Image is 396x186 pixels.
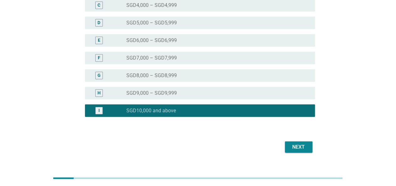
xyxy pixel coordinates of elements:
[127,20,177,26] label: SGD5,000 – SGD5,999
[127,72,177,79] label: SGD8,000 – SGD8,999
[98,19,100,26] div: D
[98,90,101,96] div: H
[98,37,100,44] div: E
[98,107,100,114] div: I
[127,108,176,114] label: SGD10,000 and above
[290,143,308,151] div: Next
[98,55,100,61] div: F
[127,90,177,96] label: SGD9,000 – SGD9,999
[98,72,101,79] div: G
[98,2,100,8] div: C
[127,55,177,61] label: SGD7,000 – SGD7,999
[127,2,177,8] label: SGD4,000 – SGD4,999
[285,141,313,153] button: Next
[127,37,177,44] label: SGD6,000 – SGD6,999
